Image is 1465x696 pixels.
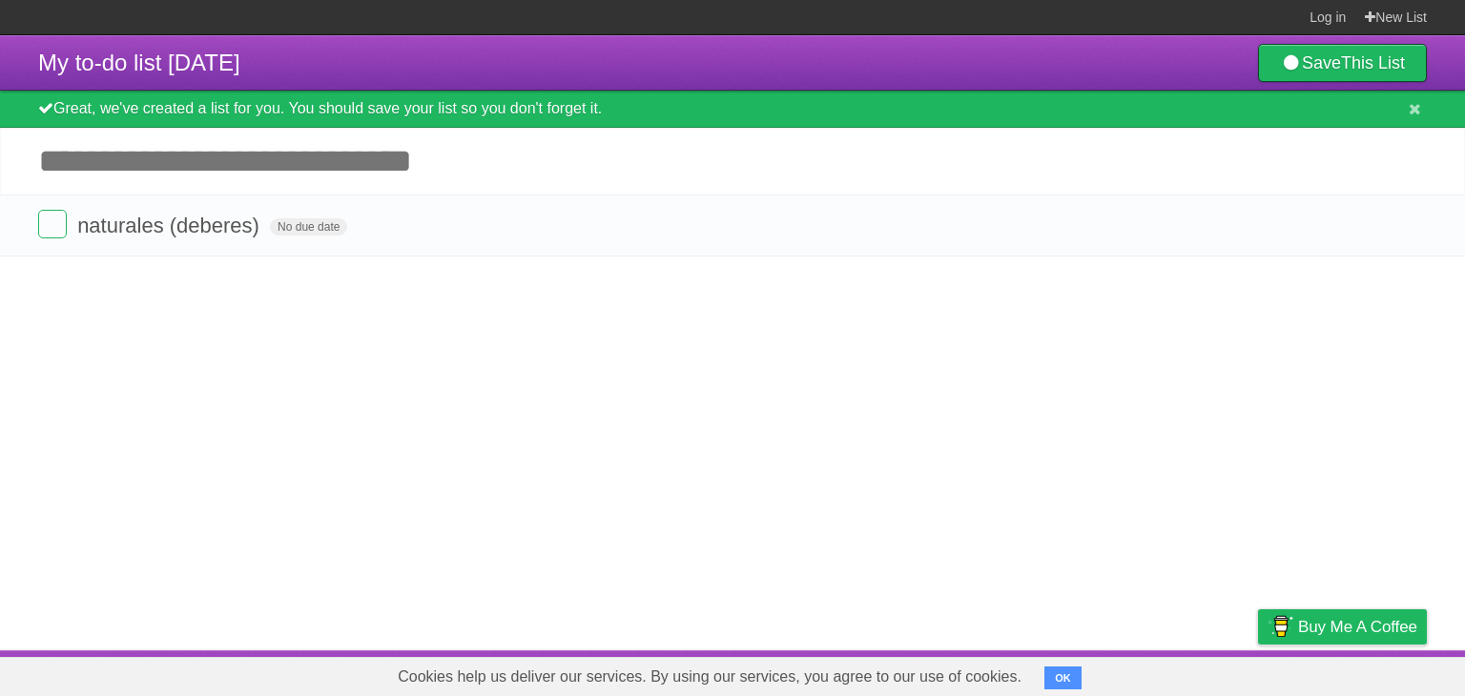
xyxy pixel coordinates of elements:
a: About [1004,655,1044,691]
a: Terms [1168,655,1210,691]
label: Done [38,210,67,238]
b: This List [1341,53,1405,72]
button: OK [1044,666,1082,689]
span: naturales (deberes) [77,214,264,237]
a: Developers [1067,655,1145,691]
span: Cookies help us deliver our services. By using our services, you agree to our use of cookies. [379,658,1041,696]
span: My to-do list [DATE] [38,50,240,75]
span: No due date [270,218,347,235]
a: Suggest a feature [1307,655,1427,691]
span: Buy me a coffee [1298,610,1417,644]
a: SaveThis List [1258,44,1427,82]
a: Buy me a coffee [1258,609,1427,645]
a: Privacy [1233,655,1283,691]
img: Buy me a coffee [1268,610,1293,643]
